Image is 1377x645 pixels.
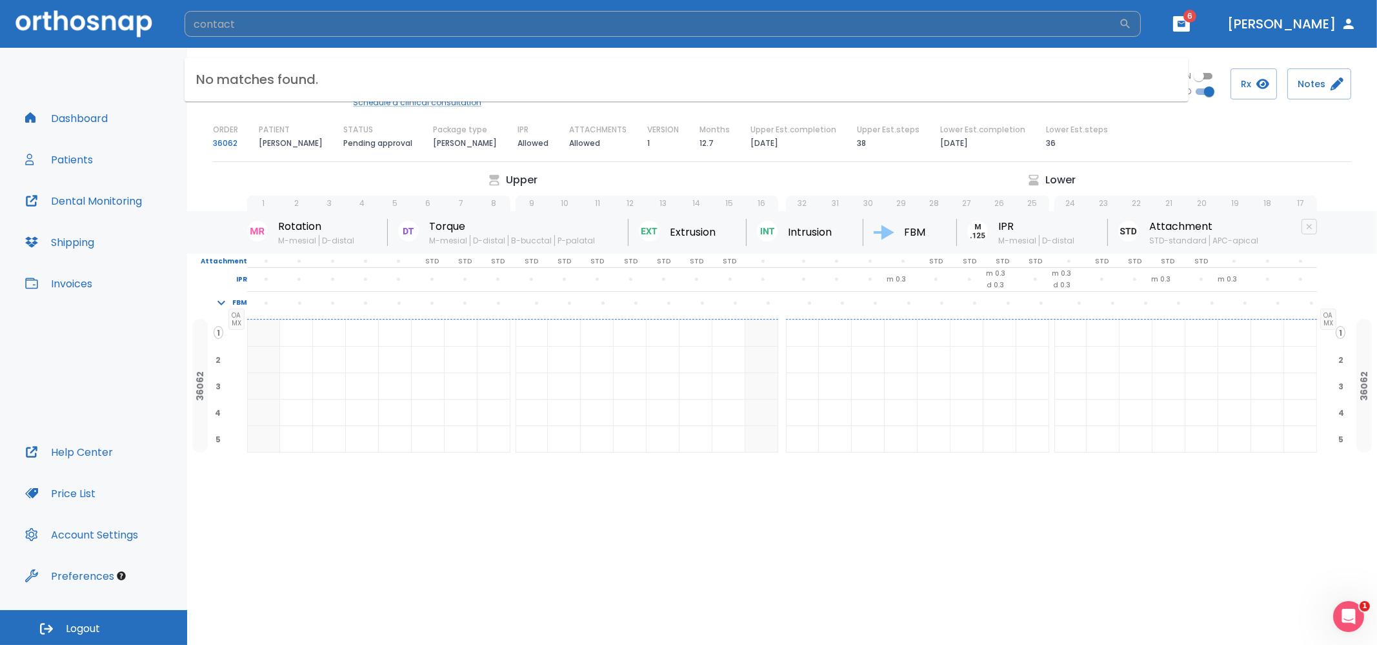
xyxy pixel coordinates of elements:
[1046,136,1056,151] p: 36
[1039,235,1077,246] span: D-distal
[1095,256,1109,267] p: STD
[459,198,463,209] p: 7
[1209,235,1261,246] span: APC-apical
[986,268,1005,280] p: m 0.3
[1053,280,1070,291] p: d 0.3
[595,198,600,209] p: 11
[1183,10,1196,23] span: 6
[1046,124,1108,136] p: Lower Est.steps
[1231,68,1277,99] button: Rx
[17,478,103,509] a: Price List
[278,219,357,234] p: Rotation
[518,136,548,151] p: Allowed
[647,124,679,136] p: VERSION
[518,124,528,136] p: IPR
[998,219,1077,234] p: IPR
[213,354,223,365] span: 2
[195,371,205,401] p: 36062
[1336,407,1347,418] span: 4
[750,124,836,136] p: Upper Est.completion
[1222,12,1362,36] button: [PERSON_NAME]
[569,124,627,136] p: ATTACHMENTS
[247,347,280,373] div: extracted
[429,219,598,234] p: Torque
[963,256,976,267] p: STD
[17,185,150,216] button: Dental Monitoring
[508,235,554,246] span: B-bucctal
[1333,601,1364,632] iframe: Intercom live chat
[1065,198,1075,209] p: 24
[1360,601,1370,611] span: 1
[1231,198,1239,209] p: 19
[723,256,737,267] p: STD
[17,436,121,467] button: Help Center
[569,136,600,151] p: Allowed
[470,235,508,246] span: D-distal
[247,400,280,426] div: extracted
[262,198,265,209] p: 1
[214,326,223,339] span: 1
[319,235,357,246] span: D-distal
[887,274,906,285] p: m 0.3
[1359,371,1369,401] p: 36062
[1149,235,1209,246] span: STD-standard
[659,198,667,209] p: 13
[996,256,1009,267] p: STD
[692,198,700,209] p: 14
[1336,354,1346,365] span: 2
[745,426,778,453] div: extracted
[1029,256,1042,267] p: STD
[1149,219,1261,234] p: Attachment
[745,347,778,373] div: extracted
[1132,198,1141,209] p: 22
[506,172,538,188] p: Upper
[525,256,538,267] p: STD
[343,136,412,151] p: Pending approval
[699,136,714,151] p: 12.7
[259,124,290,136] p: PATIENT
[857,124,920,136] p: Upper Est.steps
[259,136,323,151] p: [PERSON_NAME]
[929,198,939,209] p: 28
[995,198,1005,209] p: 26
[185,57,1189,101] h6: No matches found.
[425,256,439,267] p: STD
[758,198,766,209] p: 16
[1320,309,1336,330] span: OA MX
[1218,274,1237,285] p: m 0.3
[353,97,502,108] a: Schedule a clinical consultation
[529,198,534,209] p: 9
[1336,326,1345,339] span: 1
[554,235,598,246] span: P-palatal
[433,124,487,136] p: Package type
[392,198,397,209] p: 5
[17,103,116,134] button: Dashboard
[343,124,373,136] p: STATUS
[116,570,127,582] div: Tooltip anchor
[1028,198,1038,209] p: 25
[561,198,568,209] p: 10
[690,256,703,267] p: STD
[1128,256,1141,267] p: STD
[863,198,873,209] p: 30
[940,124,1025,136] p: Lower Est.completion
[745,400,778,426] div: extracted
[1297,198,1304,209] p: 17
[247,426,280,453] div: extracted
[832,198,839,209] p: 31
[15,10,152,37] img: Orthosnap
[905,225,926,240] p: FBM
[1151,274,1171,285] p: m 0.3
[624,256,638,267] p: STD
[294,198,299,209] p: 2
[788,225,832,240] p: Intrusion
[17,144,101,175] a: Patients
[1287,68,1351,99] button: Notes
[17,268,100,299] button: Invoices
[327,198,332,209] p: 3
[187,274,247,285] p: IPR
[17,519,146,550] button: Account Settings
[228,309,245,330] span: OA MX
